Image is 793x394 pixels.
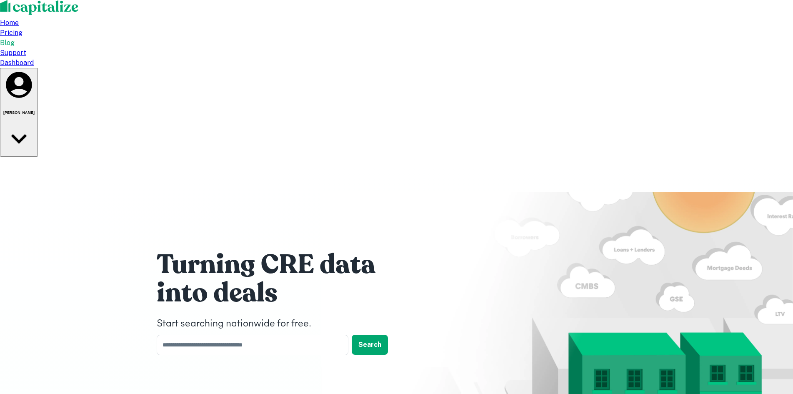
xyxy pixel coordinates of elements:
h1: into deals [157,276,407,310]
h1: Turning CRE data [157,248,407,281]
h6: [PERSON_NAME] [3,110,35,115]
button: Search [352,335,388,355]
iframe: Chat Widget [751,327,793,367]
h4: Start searching nationwide for free. [157,316,407,331]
